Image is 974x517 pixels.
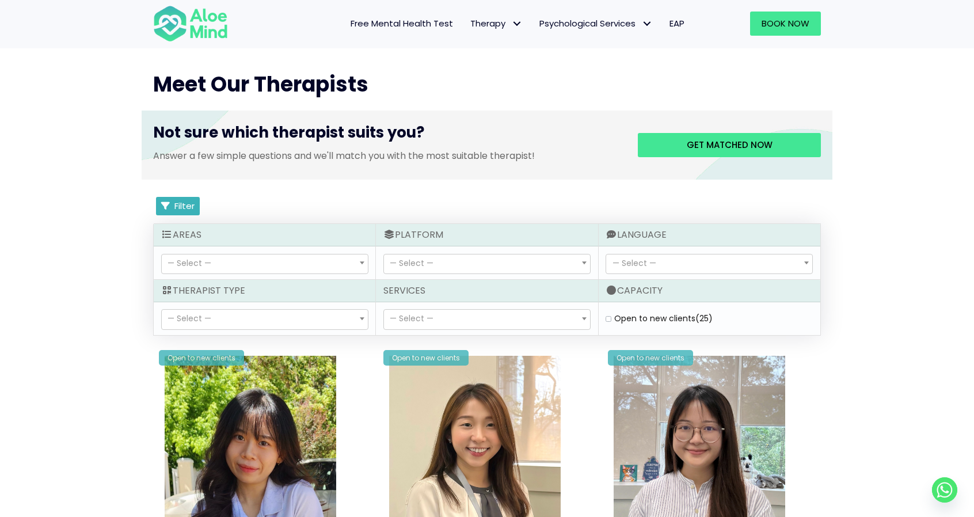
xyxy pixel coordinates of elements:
a: Book Now [750,12,821,36]
span: Meet Our Therapists [153,70,368,99]
span: Psychological Services [539,17,652,29]
nav: Menu [243,12,693,36]
a: TherapyTherapy: submenu [462,12,531,36]
div: Therapist Type [154,280,375,302]
h3: Not sure which therapist suits you? [153,122,621,149]
span: Get matched now [687,139,773,151]
a: Psychological ServicesPsychological Services: submenu [531,12,661,36]
a: Get matched now [638,133,821,157]
p: Answer a few simple questions and we'll match you with the most suitable therapist! [153,149,621,162]
div: Areas [154,224,375,246]
div: Language [599,224,820,246]
div: Open to new clients [159,350,244,366]
span: Book Now [762,17,809,29]
span: — Select — [612,257,656,269]
span: Psychological Services: submenu [638,16,655,32]
span: — Select — [390,257,433,269]
span: Therapy: submenu [508,16,525,32]
span: Filter [174,200,195,212]
button: Filter Listings [156,197,200,215]
a: EAP [661,12,693,36]
div: Platform [376,224,598,246]
span: — Select — [168,313,211,324]
div: Open to new clients [383,350,469,366]
label: Open to new clients [614,313,713,324]
span: (25) [695,313,713,324]
div: Open to new clients [608,350,693,366]
a: Free Mental Health Test [342,12,462,36]
span: — Select — [168,257,211,269]
span: Free Mental Health Test [351,17,453,29]
img: Aloe mind Logo [153,5,228,43]
span: — Select — [390,313,433,324]
a: Whatsapp [932,477,957,503]
div: Services [376,280,598,302]
span: EAP [669,17,684,29]
div: Capacity [599,280,820,302]
span: Therapy [470,17,522,29]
